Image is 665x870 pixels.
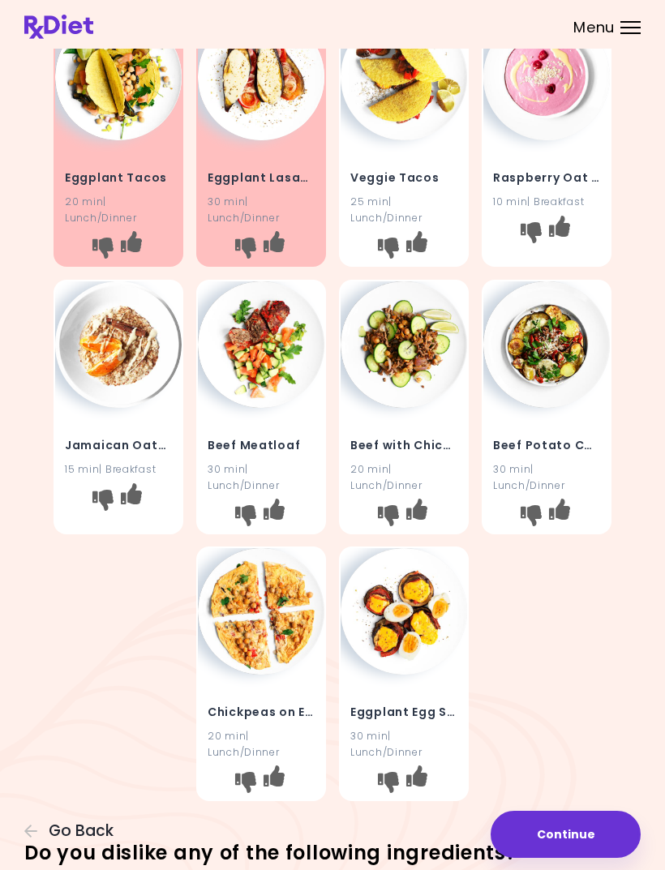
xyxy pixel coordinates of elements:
h4: Veggie Tacos [350,165,457,191]
h4: Beef Potato Casserole [493,432,600,458]
button: I don't like this recipe [233,502,259,528]
div: 20 min | Lunch/Dinner [350,461,457,492]
div: 15 min | Breakfast [65,461,172,477]
h4: Jamaican Oatmeal [65,432,172,458]
div: 30 min | Lunch/Dinner [208,194,315,225]
button: I like this recipe [404,769,430,795]
button: I don't like this recipe [375,235,401,261]
button: Go Back [24,822,122,840]
h4: Chickpeas on Eggs [208,700,315,726]
button: I don't like this recipe [518,502,544,528]
h4: Raspberry Oat Smoothie [493,165,600,191]
h4: Eggplant Egg Stacks [350,700,457,726]
button: I like this recipe [118,486,144,512]
h3: Do you dislike any of the following ingredients? [24,840,641,866]
img: RxDiet [24,15,93,39]
button: I don't like this recipe [90,486,116,512]
span: Go Back [49,822,114,840]
button: I like this recipe [547,502,573,528]
button: I don't like this recipe [233,235,259,261]
button: I like this recipe [261,502,287,528]
div: 20 min | Lunch/Dinner [65,194,172,225]
button: I don't like this recipe [518,219,544,245]
h4: Eggplant Tacos [65,165,172,191]
button: I like this recipe [261,235,287,261]
button: I don't like this recipe [90,235,116,261]
button: I like this recipe [404,502,430,528]
div: 25 min | Lunch/Dinner [350,194,457,225]
button: I like this recipe [404,235,430,261]
div: 10 min | Breakfast [493,194,600,209]
button: Continue [491,811,641,858]
span: Menu [573,20,615,35]
h4: Eggplant Lasagna [208,165,315,191]
div: 30 min | Lunch/Dinner [493,461,600,492]
div: 30 min | Lunch/Dinner [208,461,315,492]
button: I don't like this recipe [375,769,401,795]
h4: Beef Meatloaf [208,432,315,458]
div: 30 min | Lunch/Dinner [350,729,457,760]
button: I don't like this recipe [375,502,401,528]
button: I like this recipe [261,769,287,795]
button: I like this recipe [547,219,573,245]
h4: Beef with Chickpeas [350,432,457,458]
div: 20 min | Lunch/Dinner [208,729,315,760]
button: I like this recipe [118,235,144,261]
button: I don't like this recipe [233,769,259,795]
